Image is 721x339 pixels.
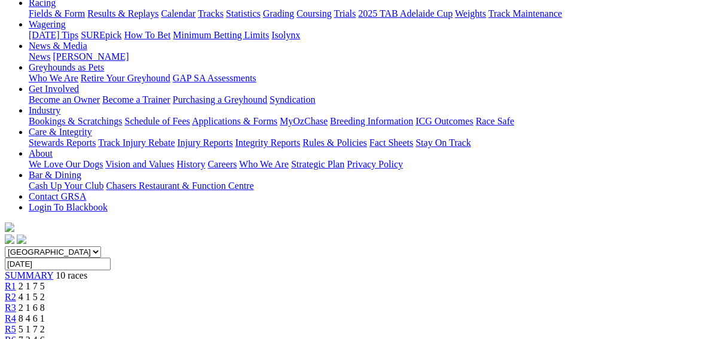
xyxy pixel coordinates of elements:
[19,313,45,323] span: 8 4 6 1
[29,148,53,158] a: About
[5,258,111,270] input: Select date
[106,181,253,191] a: Chasers Restaurant & Function Centre
[5,292,16,302] a: R2
[29,19,66,29] a: Wagering
[303,138,367,148] a: Rules & Policies
[29,62,104,72] a: Greyhounds as Pets
[5,303,16,313] a: R3
[124,116,190,126] a: Schedule of Fees
[207,159,237,169] a: Careers
[29,8,716,19] div: Racing
[29,191,86,201] a: Contact GRSA
[29,105,60,115] a: Industry
[29,170,81,180] a: Bar & Dining
[102,94,170,105] a: Become a Trainer
[29,73,716,84] div: Greyhounds as Pets
[161,8,195,19] a: Calendar
[5,313,16,323] a: R4
[334,8,356,19] a: Trials
[5,281,16,291] a: R1
[330,116,413,126] a: Breeding Information
[173,94,267,105] a: Purchasing a Greyhound
[270,94,315,105] a: Syndication
[488,8,562,19] a: Track Maintenance
[87,8,158,19] a: Results & Replays
[176,159,205,169] a: History
[29,41,87,51] a: News & Media
[173,73,256,83] a: GAP SA Assessments
[29,73,78,83] a: Who We Are
[29,8,85,19] a: Fields & Form
[5,222,14,232] img: logo-grsa-white.png
[239,159,289,169] a: Who We Are
[475,116,514,126] a: Race Safe
[29,94,100,105] a: Become an Owner
[226,8,261,19] a: Statistics
[280,116,328,126] a: MyOzChase
[5,270,53,280] a: SUMMARY
[29,116,122,126] a: Bookings & Scratchings
[81,30,121,40] a: SUREpick
[369,138,413,148] a: Fact Sheets
[29,30,78,40] a: [DATE] Tips
[105,159,174,169] a: Vision and Values
[29,94,716,105] div: Get Involved
[124,30,171,40] a: How To Bet
[29,127,92,137] a: Care & Integrity
[81,73,170,83] a: Retire Your Greyhound
[29,159,103,169] a: We Love Our Dogs
[29,181,716,191] div: Bar & Dining
[173,30,269,40] a: Minimum Betting Limits
[5,234,14,244] img: facebook.svg
[416,138,471,148] a: Stay On Track
[177,138,233,148] a: Injury Reports
[297,8,332,19] a: Coursing
[17,234,26,244] img: twitter.svg
[29,159,716,170] div: About
[19,281,45,291] span: 2 1 7 5
[29,30,716,41] div: Wagering
[29,116,716,127] div: Industry
[192,116,277,126] a: Applications & Forms
[29,51,716,62] div: News & Media
[29,181,103,191] a: Cash Up Your Club
[19,303,45,313] span: 2 1 6 8
[263,8,294,19] a: Grading
[358,8,453,19] a: 2025 TAB Adelaide Cup
[347,159,403,169] a: Privacy Policy
[29,84,79,94] a: Get Involved
[98,138,175,148] a: Track Injury Rebate
[235,138,300,148] a: Integrity Reports
[19,292,45,302] span: 4 1 5 2
[291,159,344,169] a: Strategic Plan
[53,51,129,62] a: [PERSON_NAME]
[271,30,300,40] a: Isolynx
[29,202,108,212] a: Login To Blackbook
[29,51,50,62] a: News
[56,270,87,280] span: 10 races
[198,8,224,19] a: Tracks
[455,8,486,19] a: Weights
[5,324,16,334] a: R5
[19,324,45,334] span: 5 1 7 2
[29,138,96,148] a: Stewards Reports
[29,138,716,148] div: Care & Integrity
[416,116,473,126] a: ICG Outcomes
